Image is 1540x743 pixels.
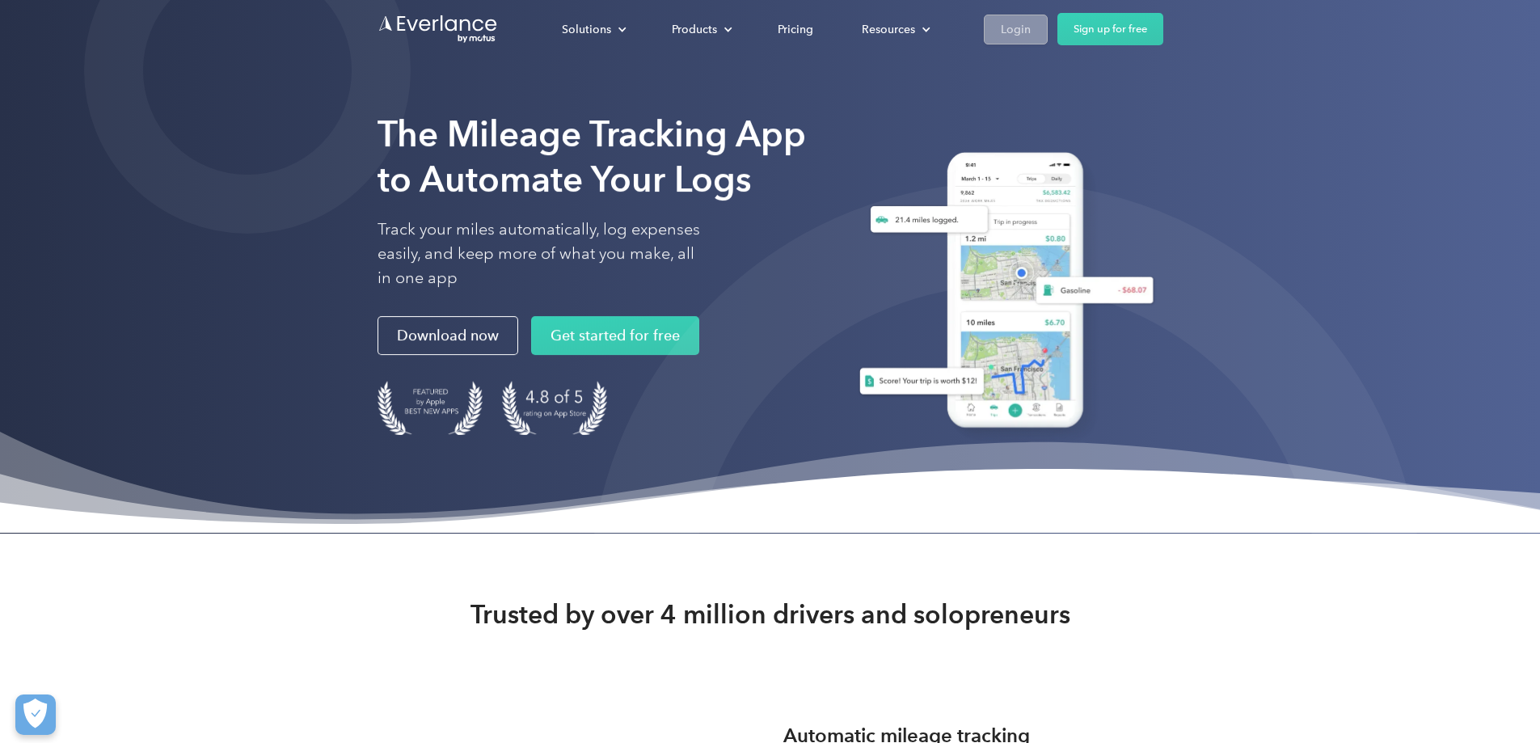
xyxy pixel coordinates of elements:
[762,15,829,44] a: Pricing
[378,112,806,201] strong: The Mileage Tracking App to Automate Your Logs
[562,19,611,40] div: Solutions
[778,19,813,40] div: Pricing
[546,15,639,44] div: Solutions
[984,15,1048,44] a: Login
[502,381,607,435] img: 4.9 out of 5 stars on the app store
[378,381,483,435] img: Badge for Featured by Apple Best New Apps
[656,15,745,44] div: Products
[840,140,1163,446] img: Everlance, mileage tracker app, expense tracking app
[862,19,915,40] div: Resources
[378,217,701,290] p: Track your miles automatically, log expenses easily, and keep more of what you make, all in one app
[470,598,1070,631] strong: Trusted by over 4 million drivers and solopreneurs
[672,19,717,40] div: Products
[1001,19,1031,40] div: Login
[846,15,943,44] div: Resources
[378,14,499,44] a: Go to homepage
[531,316,699,355] a: Get started for free
[1057,13,1163,45] a: Sign up for free
[15,694,56,735] button: Cookies Settings
[378,316,518,355] a: Download now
